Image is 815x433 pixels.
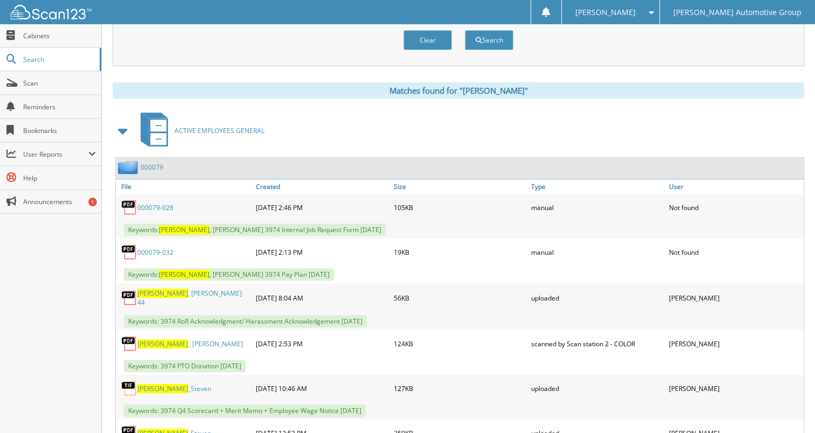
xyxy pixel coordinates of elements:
[159,225,210,234] span: [PERSON_NAME]
[391,286,528,310] div: 56KB
[528,286,666,310] div: uploaded
[137,384,211,393] a: [PERSON_NAME]_Steven
[528,179,666,194] a: Type
[23,150,88,159] span: User Reports
[666,197,804,218] div: Not found
[121,336,137,352] img: PDF.png
[124,360,246,372] span: Keywords: 3974 PTO Donation [DATE]
[121,290,137,306] img: PDF.png
[666,179,804,194] a: User
[391,333,528,354] div: 124KB
[253,241,391,263] div: [DATE] 2:13 PM
[666,378,804,399] div: [PERSON_NAME]
[11,5,92,19] img: scan123-logo-white.svg
[403,30,452,50] button: Clear
[528,378,666,399] div: uploaded
[159,270,210,279] span: [PERSON_NAME]
[88,198,97,206] div: 1
[528,197,666,218] div: manual
[23,126,96,135] span: Bookmarks
[391,197,528,218] div: 105KB
[575,9,636,16] span: [PERSON_NAME]
[23,79,96,88] span: Scan
[121,380,137,396] img: TIF.png
[23,173,96,183] span: Help
[118,160,141,174] img: folder2.png
[137,289,188,298] span: [PERSON_NAME]
[124,404,366,417] span: Keywords: 3974 Q4 Scorecard + Merit Memo + Employee Wage Notice [DATE]
[253,197,391,218] div: [DATE] 2:46 PM
[23,31,96,40] span: Cabinets
[134,109,264,152] a: ACTIVE EMPLOYEES GENERAL
[137,339,188,348] span: [PERSON_NAME]
[761,381,815,433] iframe: Chat Widget
[121,244,137,260] img: PDF.png
[121,199,137,215] img: PDF.png
[175,126,264,135] span: ACTIVE EMPLOYEES GENERAL
[116,179,253,194] a: File
[23,102,96,111] span: Reminders
[673,9,802,16] span: [PERSON_NAME] Automotive Group
[137,384,188,393] span: [PERSON_NAME]
[113,82,804,99] div: Matches found for "[PERSON_NAME]"
[124,315,367,327] span: Keywords: 3974 RoR Acknowledgment/ Harassment Acknowledgement [DATE]
[124,268,334,281] span: Keywords: , [PERSON_NAME] 3974 Pay Plan [DATE]
[253,286,391,310] div: [DATE] 8:04 AM
[137,203,173,212] a: 000079-028
[528,241,666,263] div: manual
[253,333,391,354] div: [DATE] 2:53 PM
[141,163,163,172] a: 000079
[666,241,804,263] div: Not found
[391,179,528,194] a: Size
[391,378,528,399] div: 127KB
[23,197,96,206] span: Announcements
[253,179,391,194] a: Created
[23,55,94,64] span: Search
[137,339,243,348] a: [PERSON_NAME]_ [PERSON_NAME]
[666,333,804,354] div: [PERSON_NAME]
[137,248,173,257] a: 000079-032
[253,378,391,399] div: [DATE] 10:46 AM
[391,241,528,263] div: 19KB
[528,333,666,354] div: scanned by Scan station 2 - COLOR
[666,286,804,310] div: [PERSON_NAME]
[124,224,386,236] span: Keywords: , [PERSON_NAME] 3974 Internal Job Request Form [DATE]
[465,30,513,50] button: Search
[137,289,250,307] a: [PERSON_NAME], [PERSON_NAME] 44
